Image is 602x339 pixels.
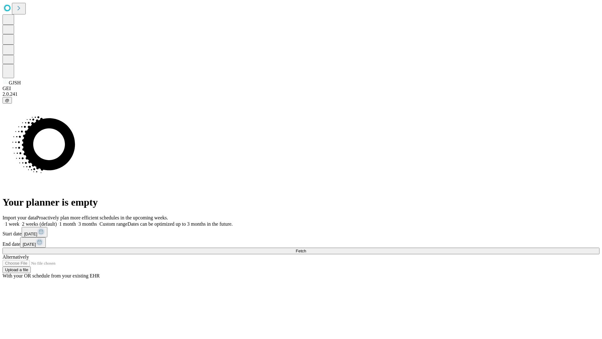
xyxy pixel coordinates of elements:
h1: Your planner is empty [3,196,599,208]
button: [DATE] [22,227,47,237]
div: GEI [3,86,599,91]
button: [DATE] [20,237,46,248]
button: @ [3,97,12,104]
span: 2 weeks (default) [22,221,57,227]
span: GJSH [9,80,21,85]
div: End date [3,237,599,248]
button: Fetch [3,248,599,254]
span: 1 week [5,221,19,227]
span: [DATE] [23,242,36,247]
span: Proactively plan more efficient schedules in the upcoming weeks. [36,215,168,220]
span: Import your data [3,215,36,220]
span: [DATE] [24,232,37,236]
div: 2.0.241 [3,91,599,97]
button: Upload a file [3,266,31,273]
span: @ [5,98,9,103]
span: Custom range [99,221,127,227]
span: Alternatively [3,254,29,260]
span: Dates can be optimized up to 3 months in the future. [128,221,233,227]
span: Fetch [296,249,306,253]
div: Start date [3,227,599,237]
span: 1 month [59,221,76,227]
span: 3 months [78,221,97,227]
span: With your OR schedule from your existing EHR [3,273,100,278]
